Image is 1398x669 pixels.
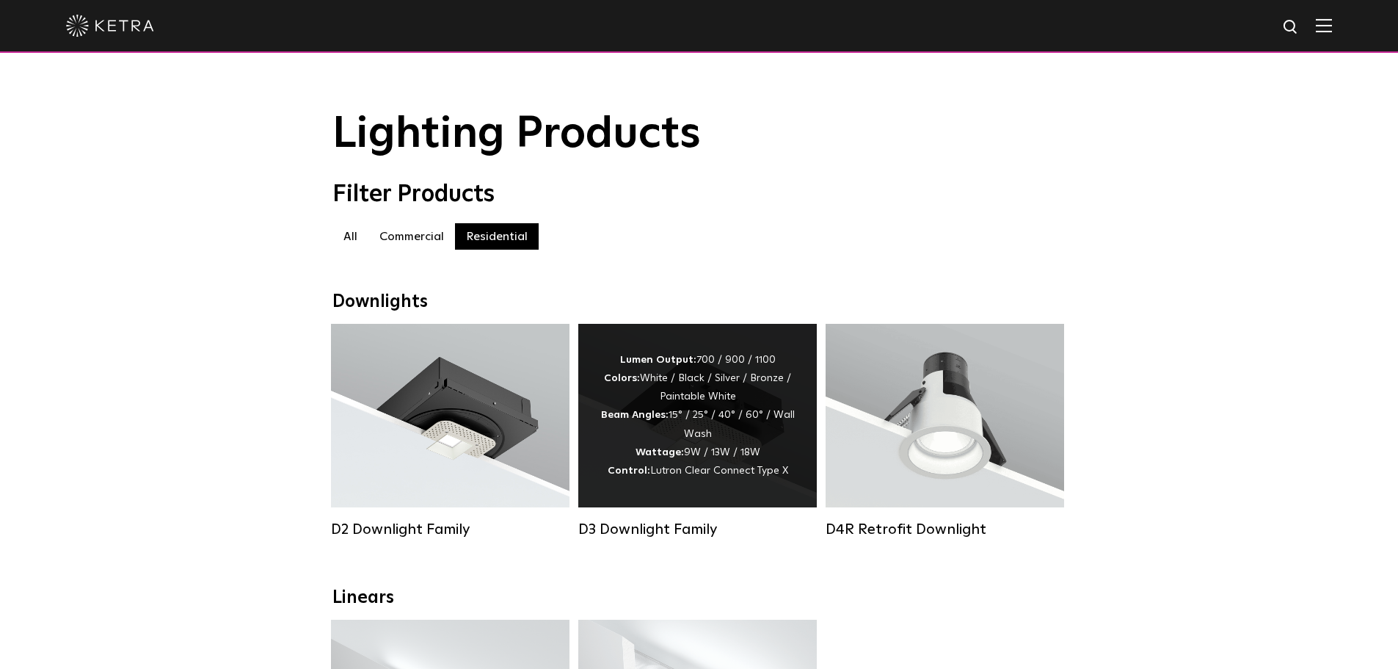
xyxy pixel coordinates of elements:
[1282,18,1300,37] img: search icon
[368,223,455,250] label: Commercial
[332,112,701,156] span: Lighting Products
[332,181,1066,209] div: Filter Products
[332,223,368,250] label: All
[331,324,569,538] a: D2 Downlight Family Lumen Output:1200Colors:White / Black / Gloss Black / Silver / Bronze / Silve...
[332,292,1066,313] div: Downlights
[600,351,795,480] div: 700 / 900 / 1100 White / Black / Silver / Bronze / Paintable White 15° / 25° / 40° / 60° / Wall W...
[826,521,1064,538] div: D4R Retrofit Downlight
[455,223,539,250] label: Residential
[601,410,669,420] strong: Beam Angles:
[578,324,817,538] a: D3 Downlight Family Lumen Output:700 / 900 / 1100Colors:White / Black / Silver / Bronze / Paintab...
[331,521,569,538] div: D2 Downlight Family
[636,447,684,458] strong: Wattage:
[66,15,154,37] img: ketra-logo-2019-white
[604,373,640,383] strong: Colors:
[826,324,1064,538] a: D4R Retrofit Downlight Lumen Output:800Colors:White / BlackBeam Angles:15° / 25° / 40° / 60°Watta...
[1316,18,1332,32] img: Hamburger%20Nav.svg
[578,521,817,538] div: D3 Downlight Family
[650,466,788,476] span: Lutron Clear Connect Type X
[332,587,1066,609] div: Linears
[620,355,696,365] strong: Lumen Output:
[608,466,650,476] strong: Control:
